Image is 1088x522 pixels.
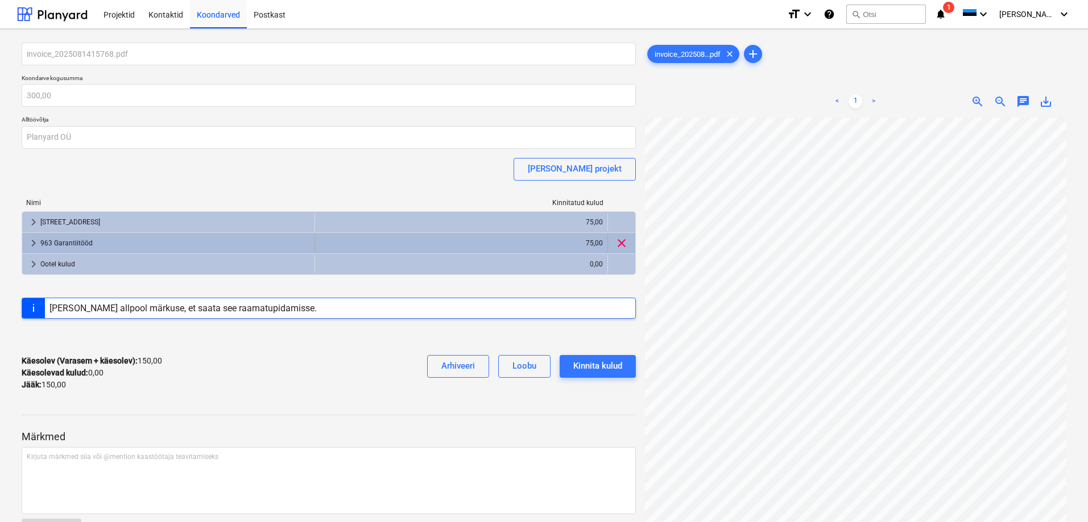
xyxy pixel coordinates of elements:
[315,199,609,207] div: Kinnitatud kulud
[849,95,862,108] a: Page 1 is your current page
[22,430,636,444] p: Märkmed
[846,5,926,24] button: Otsi
[22,84,636,107] input: Koondarve kogusumma
[615,236,628,250] span: clear
[723,47,737,61] span: clear
[977,7,990,21] i: keyboard_arrow_down
[648,50,727,59] span: invoice_202508...pdf
[867,95,880,108] a: Next page
[22,126,636,149] input: Alltöövõtja
[27,215,40,229] span: keyboard_arrow_right
[999,10,1056,19] span: [PERSON_NAME]
[935,7,946,21] i: notifications
[1016,95,1030,108] span: chat
[1039,95,1053,108] span: save_alt
[27,236,40,250] span: keyboard_arrow_right
[427,355,489,378] button: Arhiveeri
[320,213,603,231] div: 75,00
[1057,7,1071,21] i: keyboard_arrow_down
[514,158,636,181] button: [PERSON_NAME] projekt
[824,7,835,21] i: Abikeskus
[40,213,310,231] div: [STREET_ADDRESS]
[22,116,636,126] p: Alltöövõtja
[40,234,310,252] div: 963 Garantiitööd
[40,255,310,273] div: Ootel kulud
[22,199,315,207] div: Nimi
[22,367,104,379] p: 0,00
[830,95,844,108] a: Previous page
[801,7,814,21] i: keyboard_arrow_down
[320,255,603,273] div: 0,00
[49,303,317,314] div: [PERSON_NAME] allpool märkuse, et saata see raamatupidamisse.
[647,45,739,63] div: invoice_202508...pdf
[320,234,603,252] div: 75,00
[528,161,622,176] div: [PERSON_NAME] projekt
[22,43,636,65] input: Koondarve nimi
[22,380,42,389] strong: Jääk :
[851,10,861,19] span: search
[994,95,1007,108] span: zoom_out
[22,355,162,367] p: 150,00
[943,2,954,13] span: 1
[787,7,801,21] i: format_size
[560,355,636,378] button: Kinnita kulud
[441,358,475,373] div: Arhiveeri
[22,368,88,377] strong: Käesolevad kulud :
[971,95,984,108] span: zoom_in
[22,356,138,365] strong: Käesolev (Varasem + käesolev) :
[22,379,66,391] p: 150,00
[498,355,551,378] button: Loobu
[573,358,622,373] div: Kinnita kulud
[746,47,760,61] span: add
[22,74,636,84] p: Koondarve kogusumma
[512,358,536,373] div: Loobu
[27,257,40,271] span: keyboard_arrow_right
